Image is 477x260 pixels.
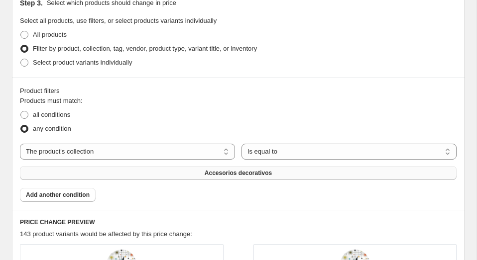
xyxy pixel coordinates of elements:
[33,31,67,38] span: All products
[20,17,217,24] span: Select all products, use filters, or select products variants individually
[205,169,272,177] span: Accesorios decorativos
[33,111,70,118] span: all conditions
[33,125,71,132] span: any condition
[26,191,90,199] span: Add another condition
[33,45,257,52] span: Filter by product, collection, tag, vendor, product type, variant title, or inventory
[20,97,83,104] span: Products must match:
[20,166,457,180] button: Accesorios decorativos
[20,86,457,96] div: Product filters
[20,230,192,238] span: 143 product variants would be affected by this price change:
[20,188,96,202] button: Add another condition
[20,218,457,226] h6: PRICE CHANGE PREVIEW
[33,59,132,66] span: Select product variants individually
